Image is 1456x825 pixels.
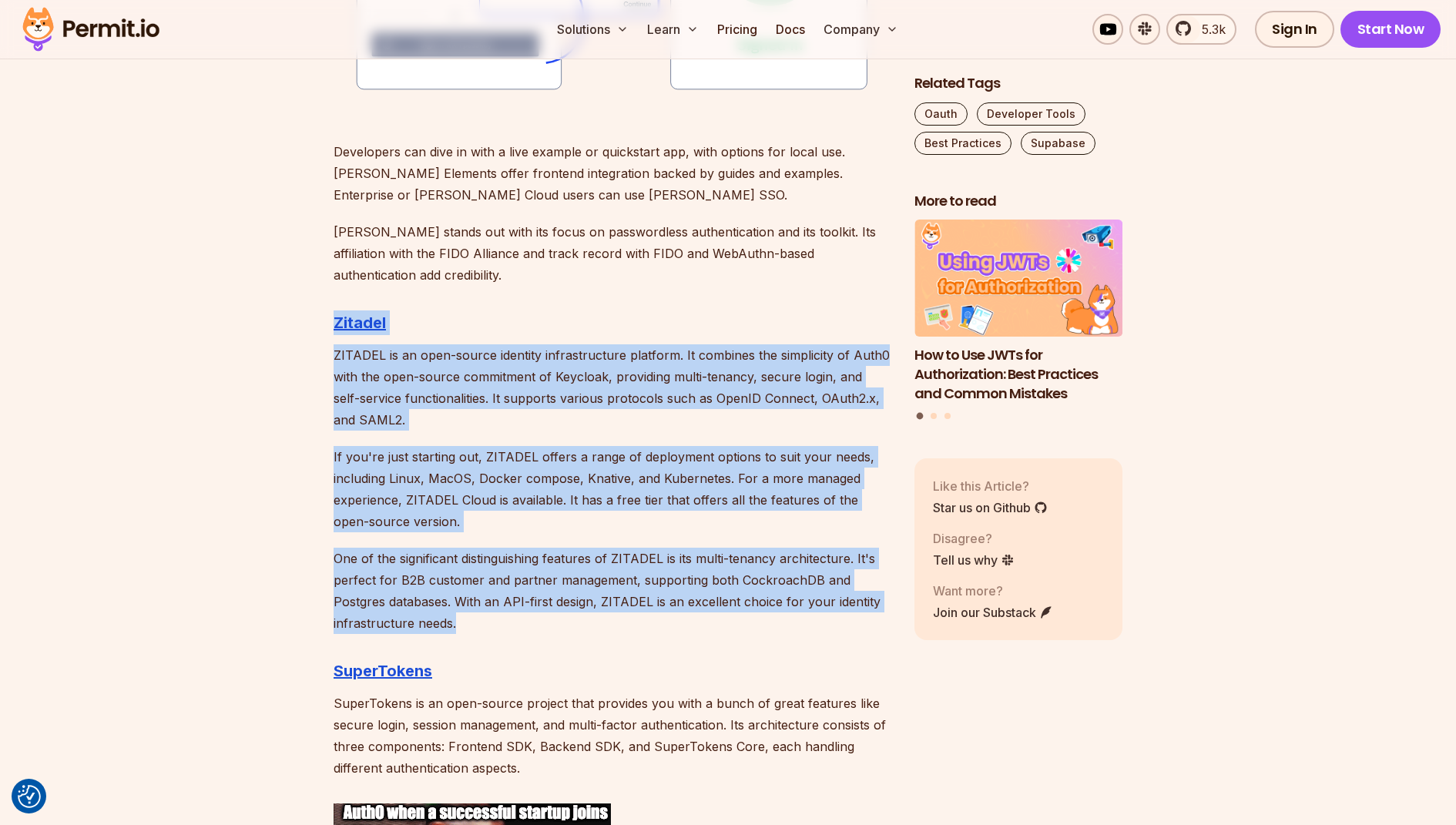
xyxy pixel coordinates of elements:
[641,14,705,45] button: Learn
[334,141,890,206] p: Developers can dive in with a live example or quickstart app, with options for local use. [PERSON...
[914,132,1011,155] a: Best Practices
[770,14,811,45] a: Docs
[1166,14,1236,45] a: 5.3k
[977,102,1085,126] a: Developer Tools
[334,446,890,532] p: If you're just starting out, ZITADEL offers a range of deployment options to suit your needs, inc...
[334,693,890,779] p: SuperTokens is an open-source project that provides you with a bunch of great features like secur...
[914,102,968,126] a: Oauth
[18,785,41,808] img: Revisit consent button
[551,14,635,45] button: Solutions
[933,551,1015,569] a: Tell us why
[1340,11,1441,48] a: Start Now
[933,603,1053,622] a: Join our Substack
[334,344,890,431] p: ZITADEL is an open-source identity infrastructure platform. It combines the simplicity of Auth0 w...
[914,220,1122,404] li: 1 of 3
[914,346,1122,403] h3: How to Use JWTs for Authorization: Best Practices and Common Mistakes
[914,220,1122,337] img: How to Use JWTs for Authorization: Best Practices and Common Mistakes
[933,582,1053,600] p: Want more?
[334,548,890,634] p: One of the significant distinguishing features of ZITADEL is its multi-tenancy architecture. It's...
[914,192,1122,211] h2: More to read
[914,220,1122,404] a: How to Use JWTs for Authorization: Best Practices and Common MistakesHow to Use JWTs for Authoriz...
[1255,11,1334,48] a: Sign In
[334,662,432,680] a: SuperTokens
[933,498,1048,517] a: Star us on Github
[944,413,951,419] button: Go to slide 3
[933,529,1015,548] p: Disagree?
[334,221,890,286] p: [PERSON_NAME] stands out with its focus on passwordless authentication and its toolkit. Its affil...
[1193,20,1226,39] span: 5.3k
[931,413,937,419] button: Go to slide 2
[914,74,1122,93] h2: Related Tags
[817,14,904,45] button: Company
[15,3,166,55] img: Permit logo
[711,14,763,45] a: Pricing
[933,477,1048,495] p: Like this Article?
[1021,132,1095,155] a: Supabase
[917,413,924,420] button: Go to slide 1
[334,314,386,332] a: Zitadel
[18,785,41,808] button: Consent Preferences
[914,220,1122,422] div: Posts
